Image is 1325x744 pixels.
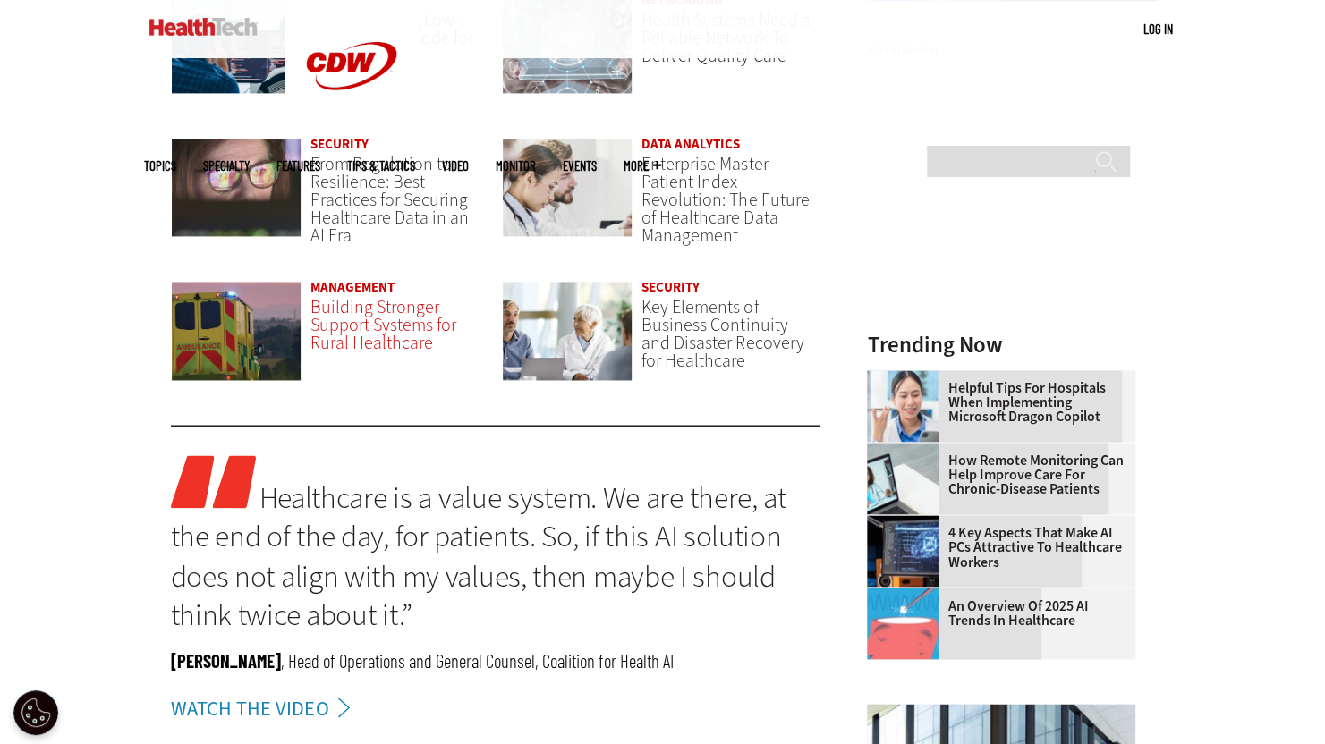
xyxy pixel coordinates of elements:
[563,159,597,173] a: Events
[502,138,633,255] a: medical researchers look at data on desktop monitor
[641,295,803,373] a: Key Elements of Business Continuity and Disaster Recovery for Healthcare
[867,588,939,659] img: illustration of computer chip being put inside head with waves
[867,443,939,514] img: Patient speaking with doctor
[171,478,786,634] a: Healthcare is a value system. We are there, at the end of the day, for patients. So, if this AI s...
[285,118,419,137] a: CDW
[203,159,250,173] span: Specialty
[149,18,258,36] img: Home
[641,152,809,248] a: Enterprise Master Patient Index Revolution: The Future of Healthcare Data Management
[867,381,1125,424] a: Helpful Tips for Hospitals When Implementing Microsoft Dragon Copilot
[171,138,302,255] a: woman wearing glasses looking at healthcare data on screen
[1143,21,1173,37] a: Log in
[867,598,1125,627] a: An Overview of 2025 AI Trends in Healthcare
[867,63,1135,286] iframe: advertisement
[502,281,633,381] img: incident response team discusses around a table
[442,159,469,173] a: Video
[624,159,661,173] span: More
[502,281,633,398] a: incident response team discusses around a table
[867,526,1125,569] a: 4 Key Aspects That Make AI PCs Attractive to Healthcare Workers
[310,152,469,248] a: From Regulation to Resilience: Best Practices for Securing Healthcare Data in an AI Era
[347,159,415,173] a: Tips & Tactics
[171,281,302,381] img: ambulance driving down country road at sunset
[641,278,700,296] a: Security
[496,159,536,173] a: MonITor
[867,370,947,385] a: Doctor using phone to dictate to tablet
[13,690,58,735] div: Cookie Settings
[310,295,456,355] a: Building Stronger Support Systems for Rural Healthcare
[1143,20,1173,38] div: User menu
[641,135,740,153] a: Data Analytics
[867,453,1125,496] a: How Remote Monitoring Can Help Improve Care for Chronic-Disease Patients
[13,690,58,735] button: Open Preferences
[171,281,302,398] a: ambulance driving down country road at sunset
[171,692,360,724] a: WATCH THE VIDEO
[171,648,281,671] span: [PERSON_NAME]
[276,159,320,173] a: Features
[144,159,176,173] span: Topics
[867,443,947,457] a: Patient speaking with doctor
[867,334,1135,356] h3: Trending Now
[867,515,947,529] a: Desktop monitor with brain AI concept
[171,647,820,672] p: , Head of Operations and General Counsel, Coalition for Health AI
[310,278,395,296] a: Management
[867,370,939,442] img: Doctor using phone to dictate to tablet
[867,588,947,602] a: illustration of computer chip being put inside head with waves
[867,515,939,587] img: Desktop monitor with brain AI concept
